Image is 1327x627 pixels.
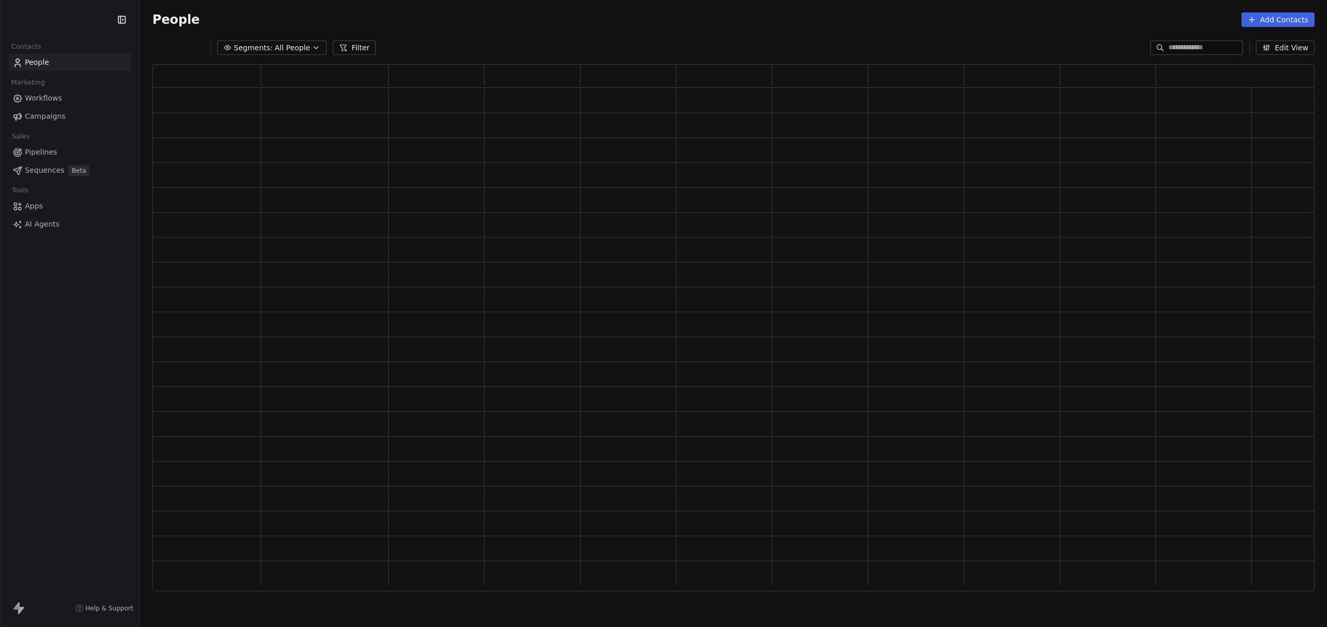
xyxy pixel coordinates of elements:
span: Apps [25,201,43,212]
span: Sales [7,129,34,144]
button: Filter [333,40,376,55]
span: Contacts [7,39,46,54]
a: Campaigns [8,108,131,125]
span: Tools [7,183,33,198]
span: People [25,57,49,68]
span: Pipelines [25,147,57,158]
span: Marketing [7,75,49,90]
span: Workflows [25,93,62,104]
a: Workflows [8,90,131,107]
span: Sequences [25,165,64,176]
span: All People [275,43,310,53]
a: Help & Support [75,604,133,612]
span: Segments: [234,43,273,53]
a: Apps [8,198,131,215]
div: grid [153,88,1315,592]
span: Campaigns [25,111,65,122]
button: Edit View [1256,40,1315,55]
a: Pipelines [8,144,131,161]
button: Add Contacts [1241,12,1315,27]
span: Beta [68,165,89,176]
span: People [152,12,200,27]
span: Help & Support [86,604,133,612]
a: AI Agents [8,216,131,233]
a: People [8,54,131,71]
a: SequencesBeta [8,162,131,179]
span: AI Agents [25,219,60,230]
